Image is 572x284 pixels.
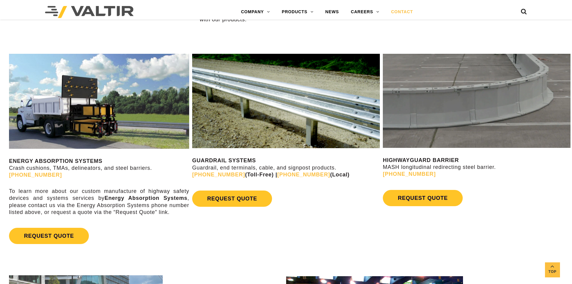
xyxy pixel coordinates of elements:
[235,6,276,18] a: COMPANY
[383,171,436,177] a: [PHONE_NUMBER]
[104,195,187,201] strong: Energy Absorption Systems
[319,6,345,18] a: NEWS
[9,228,89,244] a: REQUEST QUOTE
[385,6,419,18] a: CONTACT
[276,6,319,18] a: PRODUCTS
[192,172,350,178] strong: (Toll-Free) | (Local)
[277,172,330,178] a: [PHONE_NUMBER]
[192,191,272,207] a: REQUEST QUOTE
[383,54,570,148] img: Radius-Barrier-Section-Highwayguard3
[192,54,380,148] img: Guardrail Contact Us Page Image
[192,172,245,178] a: [PHONE_NUMBER]
[383,157,570,178] p: MASH longitudinal redirecting steel barrier.
[545,268,560,275] span: Top
[345,6,385,18] a: CAREERS
[9,172,62,178] a: [PHONE_NUMBER]
[9,54,189,148] img: SS180M Contact Us Page Image
[9,188,189,216] p: To learn more about our custom manufacture of highway safety devices and systems services by , pl...
[9,158,102,164] strong: ENERGY ABSORPTION SYSTEMS
[192,157,380,178] p: Guardrail, end terminals, cable, and signpost products.
[45,6,134,18] img: Valtir
[192,157,256,163] strong: GUARDRAIL SYSTEMS
[383,157,459,163] strong: HIGHWAYGUARD BARRIER
[9,158,189,179] p: Crash cushions, TMAs, delineators, and steel barriers.
[383,190,463,206] a: REQUEST QUOTE
[545,262,560,277] a: Top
